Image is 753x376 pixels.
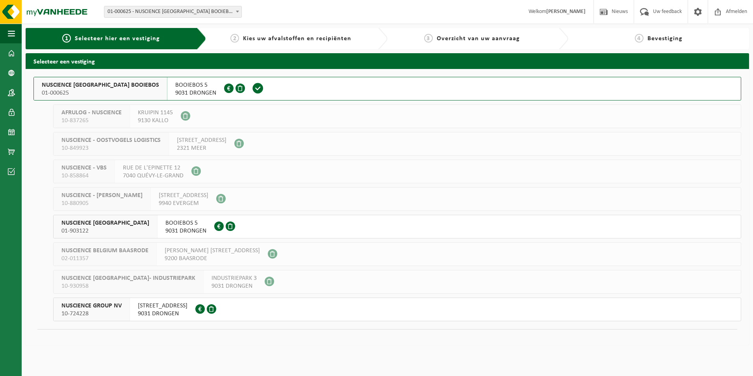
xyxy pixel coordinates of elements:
[230,34,239,43] span: 2
[123,172,184,180] span: 7040 QUÉVY-LE-GRAND
[138,117,173,125] span: 9130 KALLO
[165,227,206,235] span: 9031 DRONGEN
[437,35,520,42] span: Overzicht van uw aanvraag
[138,310,187,318] span: 9031 DRONGEN
[165,219,206,227] span: BOOIEBOS 5
[61,302,122,310] span: NUSCIENCE GROUP NV
[165,247,260,255] span: [PERSON_NAME] [STREET_ADDRESS]
[177,144,226,152] span: 2321 MEER
[61,199,143,207] span: 10-880905
[159,192,208,199] span: [STREET_ADDRESS]
[61,136,161,144] span: NUSCIENCE - OOSTVOGELS LOGISTICS
[424,34,433,43] span: 3
[243,35,351,42] span: Kies uw afvalstoffen en recipiënten
[61,109,122,117] span: AFRULOG - NUSCIENCE
[138,109,173,117] span: KRUIPIN 1145
[61,255,148,262] span: 02-011357
[62,34,71,43] span: 1
[61,282,195,290] span: 10-930958
[546,9,586,15] strong: [PERSON_NAME]
[647,35,683,42] span: Bevestiging
[61,219,149,227] span: NUSCIENCE [GEOGRAPHIC_DATA]
[42,81,159,89] span: NUSCIENCE [GEOGRAPHIC_DATA] BOOIEBOS
[42,89,159,97] span: 01-000625
[104,6,242,18] span: 01-000625 - NUSCIENCE BELGIUM BOOIEBOS - DRONGEN
[175,81,216,89] span: BOOIEBOS 5
[61,310,122,318] span: 10-724228
[61,247,148,255] span: NUSCIENCE BELGIUM BAASRODE
[33,77,741,101] button: NUSCIENCE [GEOGRAPHIC_DATA] BOOIEBOS 01-000625 BOOIEBOS 59031 DRONGEN
[53,215,741,238] button: NUSCIENCE [GEOGRAPHIC_DATA] 01-903122 BOOIEBOS 59031 DRONGEN
[61,144,161,152] span: 10-849923
[211,282,257,290] span: 9031 DRONGEN
[159,199,208,207] span: 9940 EVERGEM
[61,164,107,172] span: NUSCIENCE - VBS
[138,302,187,310] span: [STREET_ADDRESS]
[61,227,149,235] span: 01-903122
[61,172,107,180] span: 10-858864
[104,6,241,17] span: 01-000625 - NUSCIENCE BELGIUM BOOIEBOS - DRONGEN
[165,255,260,262] span: 9200 BAASRODE
[177,136,226,144] span: [STREET_ADDRESS]
[175,89,216,97] span: 9031 DRONGEN
[61,274,195,282] span: NUSCIENCE [GEOGRAPHIC_DATA]- INDUSTRIEPARK
[123,164,184,172] span: RUE DE L'EPINETTE 12
[635,34,644,43] span: 4
[61,117,122,125] span: 10-837265
[26,53,749,69] h2: Selecteer een vestiging
[53,298,741,321] button: NUSCIENCE GROUP NV 10-724228 [STREET_ADDRESS]9031 DRONGEN
[61,192,143,199] span: NUSCIENCE - [PERSON_NAME]
[75,35,160,42] span: Selecteer hier een vestiging
[211,274,257,282] span: INDUSTRIEPARK 3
